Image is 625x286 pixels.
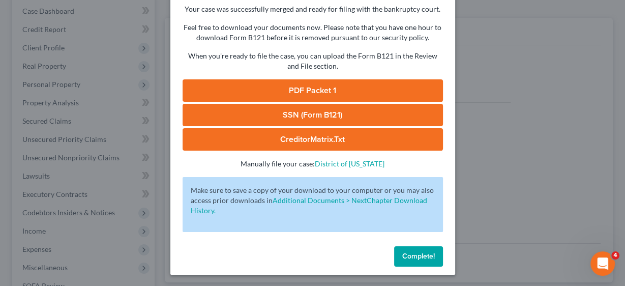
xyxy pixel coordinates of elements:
iframe: Intercom live chat [590,251,615,276]
button: Complete! [394,246,443,267]
p: When you're ready to file the case, you can upload the Form B121 in the Review and File section. [183,51,443,71]
a: PDF Packet 1 [183,79,443,102]
a: CreditorMatrix.txt [183,128,443,151]
a: District of [US_STATE] [315,159,384,168]
span: 4 [611,251,619,260]
p: Make sure to save a copy of your download to your computer or you may also access prior downloads in [191,185,435,216]
p: Feel free to download your documents now. Please note that you have one hour to download Form B12... [183,22,443,43]
a: Additional Documents > NextChapter Download History. [191,196,427,215]
span: Complete! [402,252,435,261]
p: Manually file your case: [183,159,443,169]
a: SSN (Form B121) [183,104,443,126]
p: Your case was successfully merged and ready for filing with the bankruptcy court. [183,4,443,14]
